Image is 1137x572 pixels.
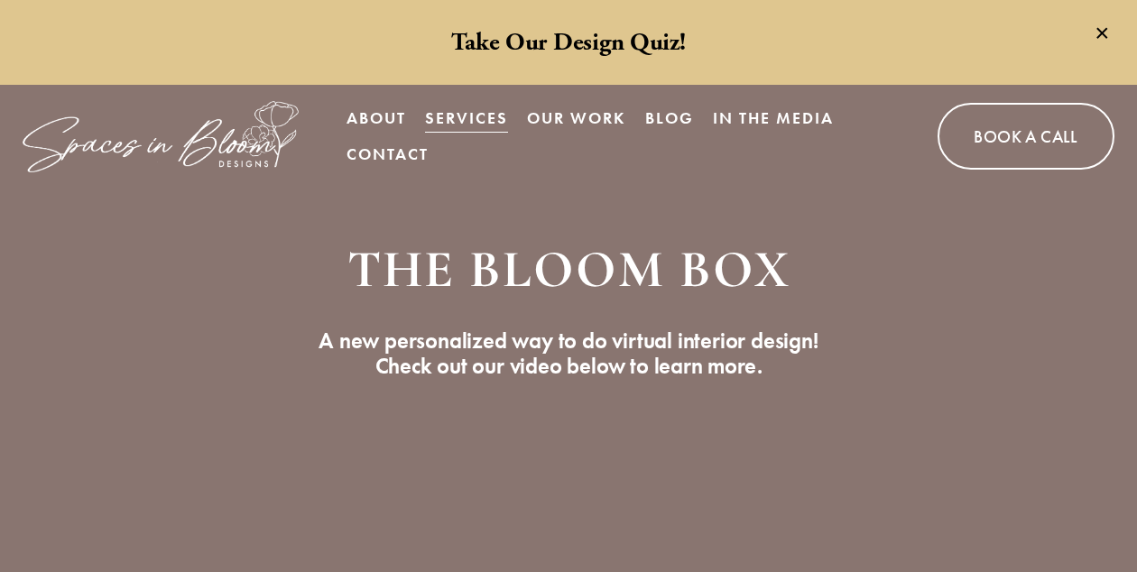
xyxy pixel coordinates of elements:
[347,100,406,136] a: About
[713,100,834,136] a: In the Media
[425,102,508,134] span: Services
[527,100,625,136] a: Our Work
[45,234,1091,306] h1: The bloom box
[176,328,960,379] p: A new personalized way to do virtual interior design! Check out our video below to learn more.
[23,101,298,172] img: Spaces in Bloom Designs
[938,103,1114,171] a: Book A Call
[645,100,694,136] a: Blog
[425,100,508,136] a: folder dropdown
[347,136,429,172] a: Contact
